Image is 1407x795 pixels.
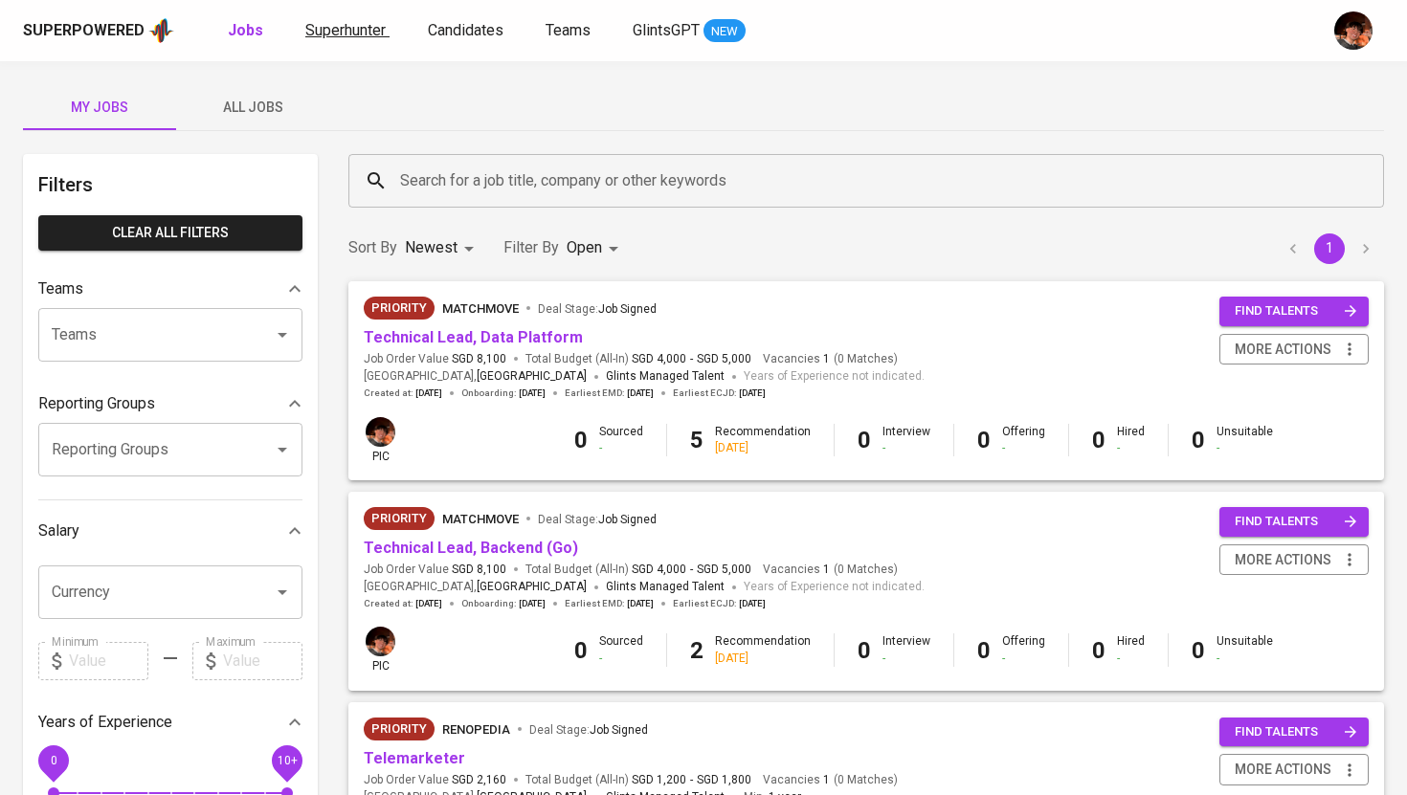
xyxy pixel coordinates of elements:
[461,597,546,610] span: Onboarding :
[269,579,296,606] button: Open
[364,539,578,557] a: Technical Lead, Backend (Go)
[364,297,435,320] div: New Job received from Demand Team
[364,578,587,597] span: [GEOGRAPHIC_DATA] ,
[364,298,435,318] span: Priority
[364,772,506,788] span: Job Order Value
[599,440,643,456] div: -
[1092,637,1105,664] b: 0
[1219,507,1369,537] button: find talents
[525,351,751,367] span: Total Budget (All-In)
[744,578,925,597] span: Years of Experience not indicated.
[38,703,302,741] div: Years of Experience
[599,633,643,666] div: Sourced
[763,562,898,578] span: Vacancies ( 0 Matches )
[627,597,654,610] span: [DATE]
[1002,651,1045,667] div: -
[739,597,766,610] span: [DATE]
[598,302,657,316] span: Job Signed
[223,642,302,680] input: Value
[1117,633,1145,666] div: Hired
[1002,633,1045,666] div: Offering
[538,302,657,316] span: Deal Stage :
[567,231,625,266] div: Open
[228,21,263,39] b: Jobs
[442,512,519,526] span: MatchMove
[348,236,397,259] p: Sort By
[519,597,546,610] span: [DATE]
[763,351,898,367] span: Vacancies ( 0 Matches )
[882,440,930,456] div: -
[228,19,267,43] a: Jobs
[477,578,587,597] span: [GEOGRAPHIC_DATA]
[1235,721,1357,743] span: find talents
[627,386,654,400] span: [DATE]
[405,231,480,266] div: Newest
[364,597,442,610] span: Created at :
[1217,440,1273,456] div: -
[538,513,657,526] span: Deal Stage :
[364,507,435,530] div: New Job received from Demand Team
[1219,718,1369,747] button: find talents
[415,597,442,610] span: [DATE]
[574,637,588,664] b: 0
[697,772,751,788] span: SGD 1,800
[599,424,643,456] div: Sourced
[269,436,296,463] button: Open
[1192,427,1205,453] b: 0
[690,562,693,578] span: -
[882,633,930,666] div: Interview
[442,301,519,316] span: MatchMove
[632,772,686,788] span: SGD 1,200
[820,351,830,367] span: 1
[503,236,559,259] p: Filter By
[525,772,751,788] span: Total Budget (All-In)
[23,16,174,45] a: Superpoweredapp logo
[715,651,811,667] div: [DATE]
[690,772,693,788] span: -
[364,415,397,465] div: pic
[54,221,287,245] span: Clear All filters
[858,637,871,664] b: 0
[1217,651,1273,667] div: -
[820,562,830,578] span: 1
[277,753,297,766] span: 10+
[1275,233,1384,264] nav: pagination navigation
[364,328,583,346] a: Technical Lead, Data Platform
[148,16,174,45] img: app logo
[442,722,510,737] span: renopedia
[364,562,506,578] span: Job Order Value
[599,651,643,667] div: -
[715,440,811,456] div: [DATE]
[38,215,302,251] button: Clear All filters
[269,321,296,348] button: Open
[673,597,766,610] span: Earliest ECJD :
[574,427,588,453] b: 0
[415,386,442,400] span: [DATE]
[858,427,871,453] b: 0
[364,351,506,367] span: Job Order Value
[977,637,991,664] b: 0
[703,22,746,41] span: NEW
[633,19,746,43] a: GlintsGPT NEW
[697,562,751,578] span: SGD 5,000
[744,367,925,386] span: Years of Experience not indicated.
[739,386,766,400] span: [DATE]
[69,642,148,680] input: Value
[1217,633,1273,666] div: Unsuitable
[188,96,318,120] span: All Jobs
[38,385,302,423] div: Reporting Groups
[364,718,435,740] div: New Job received from Demand Team
[38,169,302,200] h6: Filters
[567,238,602,256] span: Open
[38,277,83,300] p: Teams
[546,21,591,39] span: Teams
[364,625,397,674] div: pic
[38,392,155,415] p: Reporting Groups
[364,749,465,767] a: Telemarketer
[364,509,435,528] span: Priority
[452,562,506,578] span: SGD 8,100
[690,637,703,664] b: 2
[546,19,594,43] a: Teams
[565,386,654,400] span: Earliest EMD :
[1314,233,1345,264] button: page 1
